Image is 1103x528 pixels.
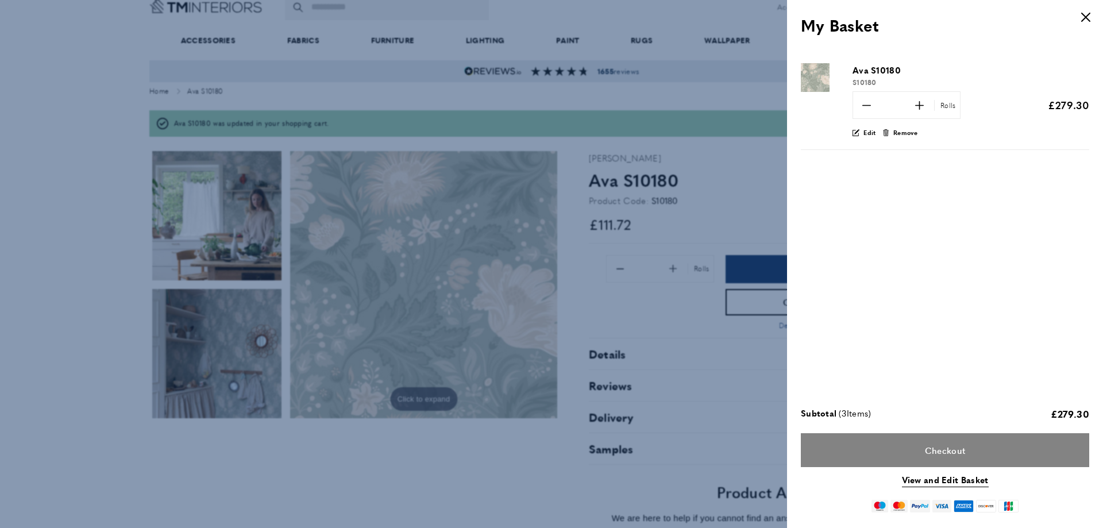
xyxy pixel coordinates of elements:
[853,77,877,87] span: S10180
[1048,98,1089,112] span: £279.30
[893,128,918,138] span: Remove
[801,406,836,421] span: Subtotal
[1074,6,1097,29] button: Close panel
[910,500,930,512] img: paypal
[853,63,901,77] span: Ava S10180
[932,500,951,512] img: visa
[882,128,918,138] button: Remove product "Ava S10180" from cart
[863,128,876,138] span: Edit
[842,407,846,419] span: 3
[801,63,844,95] a: Product "Ava S10180"
[998,500,1019,512] img: jcb
[902,473,989,487] a: View and Edit Basket
[801,14,1089,36] h3: My Basket
[890,500,907,512] img: mastercard
[1051,407,1089,421] span: £279.30
[853,128,876,138] a: Edit product "Ava S10180"
[839,406,871,421] span: ( Items)
[976,500,996,512] img: discover
[954,500,974,512] img: american-express
[940,101,956,110] span: Rolls
[801,433,1089,467] a: Checkout
[871,500,888,512] img: maestro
